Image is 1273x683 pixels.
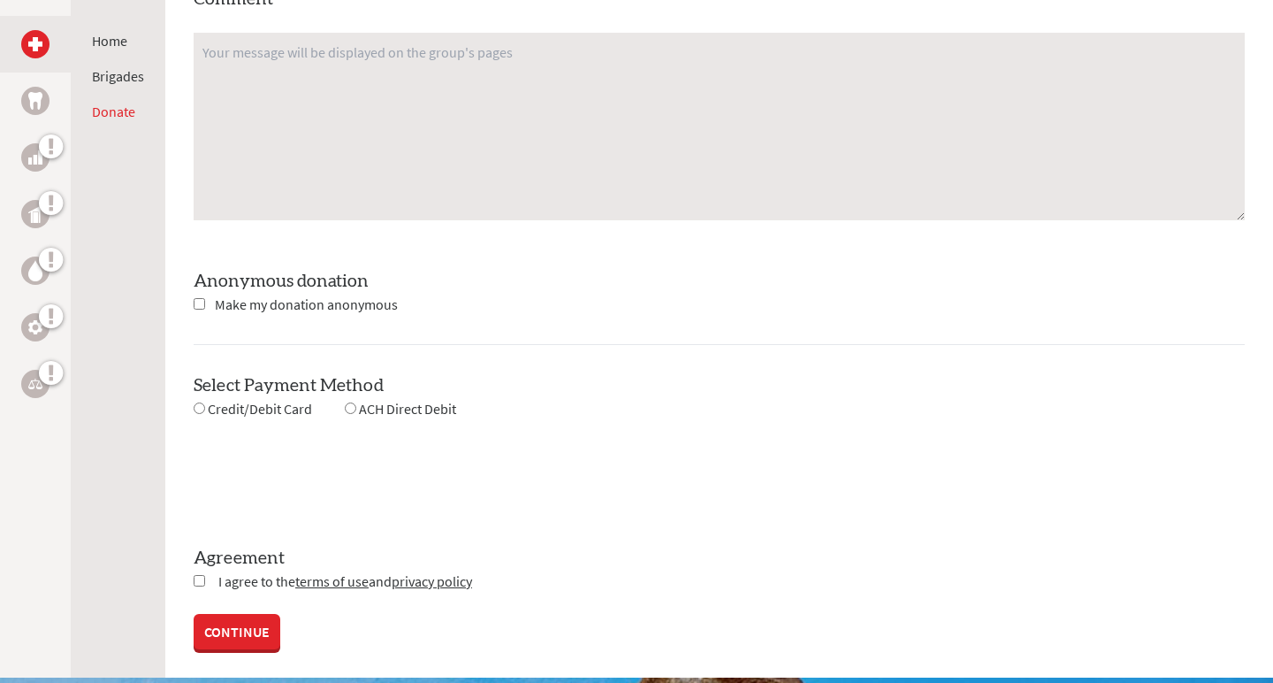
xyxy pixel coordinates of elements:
[218,572,472,590] span: I agree to the and
[92,30,144,51] li: Home
[92,67,144,85] a: Brigades
[21,143,50,172] a: Business
[28,379,42,389] img: Legal Empowerment
[21,87,50,115] a: Dental
[28,320,42,334] img: Engineering
[194,441,462,510] iframe: reCAPTCHA
[295,572,369,590] a: terms of use
[194,546,1245,571] label: Agreement
[21,257,50,285] a: Water
[92,103,135,120] a: Donate
[21,313,50,341] a: Engineering
[359,400,456,418] span: ACH Direct Debit
[92,32,127,50] a: Home
[28,150,42,165] img: Business
[92,101,144,122] li: Donate
[21,370,50,398] a: Legal Empowerment
[194,377,384,395] label: Select Payment Method
[28,205,42,223] img: Public Health
[208,400,312,418] span: Credit/Debit Card
[194,614,280,649] a: CONTINUE
[21,30,50,58] a: Medical
[392,572,472,590] a: privacy policy
[92,65,144,87] li: Brigades
[28,260,42,280] img: Water
[28,92,42,109] img: Dental
[21,200,50,228] a: Public Health
[194,272,369,290] label: Anonymous donation
[215,295,398,313] span: Make my donation anonymous
[28,37,42,51] img: Medical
